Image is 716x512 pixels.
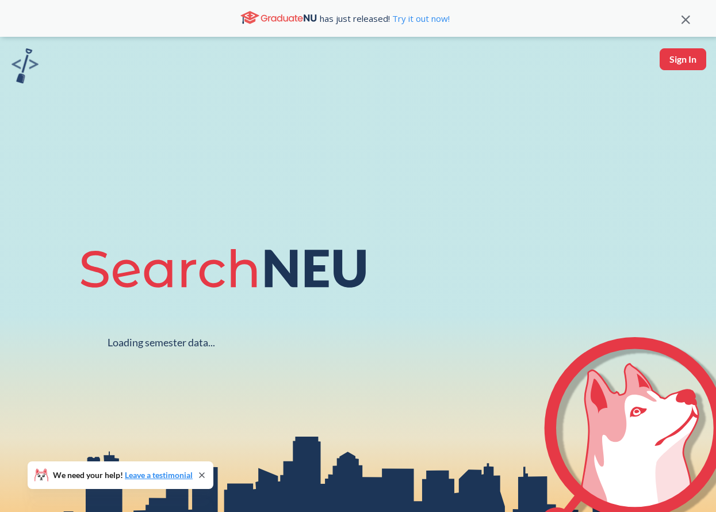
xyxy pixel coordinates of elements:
[12,48,39,83] img: sandbox logo
[108,336,215,349] div: Loading semester data...
[660,48,706,70] button: Sign In
[390,13,450,24] a: Try it out now!
[53,471,193,479] span: We need your help!
[12,48,39,87] a: sandbox logo
[125,470,193,480] a: Leave a testimonial
[320,12,450,25] span: has just released!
